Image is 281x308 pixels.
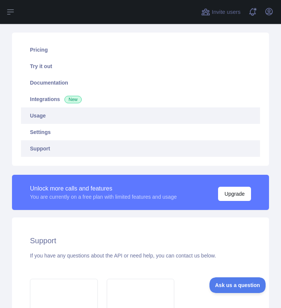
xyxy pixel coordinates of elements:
[30,193,177,201] div: You are currently on a free plan with limited features and usage
[30,235,251,246] h2: Support
[21,107,260,124] a: Usage
[218,187,251,201] button: Upgrade
[30,252,251,259] div: If you have any questions about the API or need help, you can contact us below.
[21,91,260,107] a: Integrations New
[64,96,82,103] span: New
[200,6,242,18] button: Invite users
[21,74,260,91] a: Documentation
[21,42,260,58] a: Pricing
[30,184,177,193] div: Unlock more calls and features
[21,140,260,157] a: Support
[209,277,266,293] iframe: Toggle Customer Support
[21,58,260,74] a: Try it out
[212,8,241,16] span: Invite users
[21,124,260,140] a: Settings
